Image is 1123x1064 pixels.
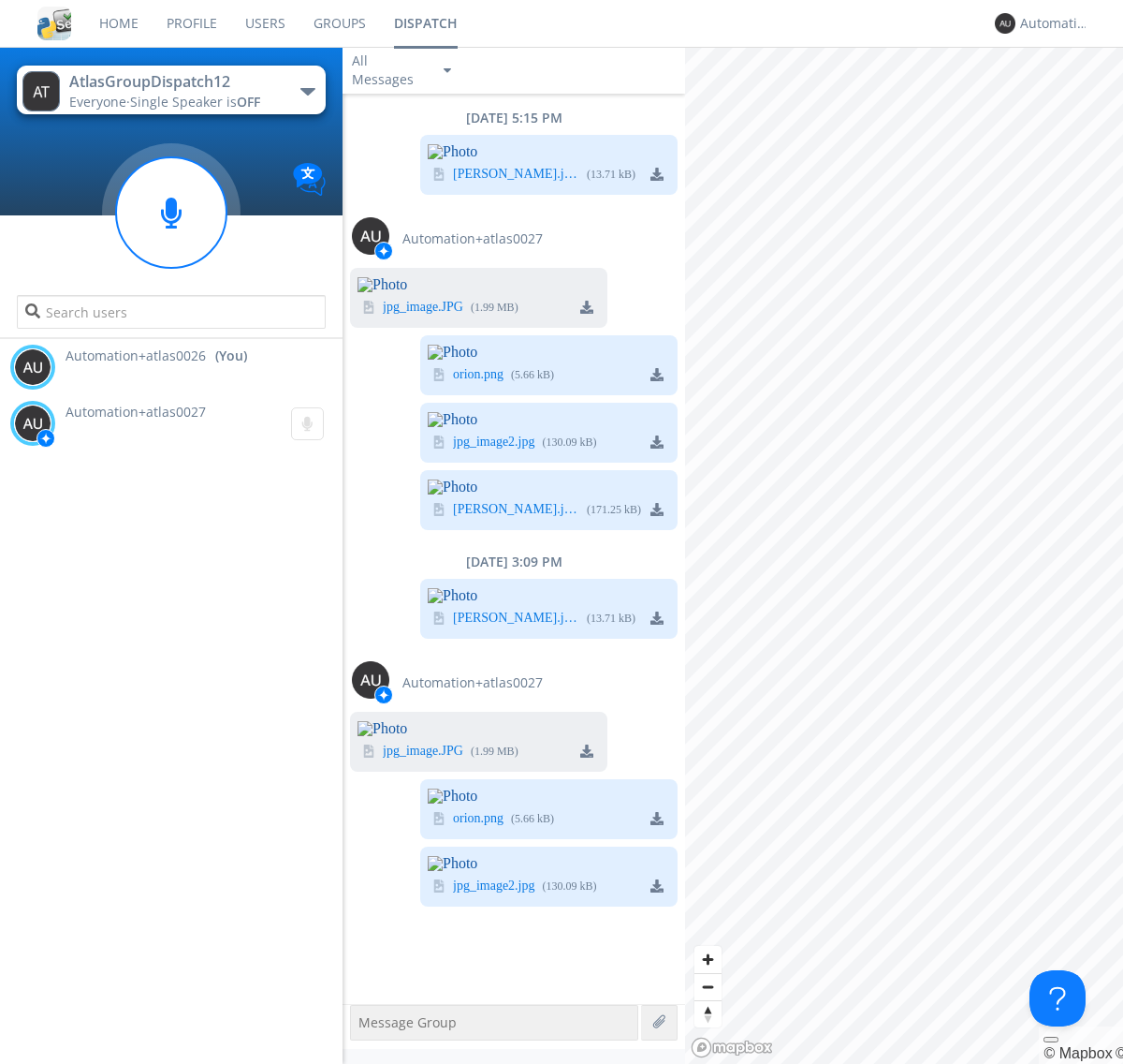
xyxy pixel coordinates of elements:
img: Photo [428,856,678,871]
img: 373638.png [352,217,389,255]
img: 373638.png [995,13,1015,34]
img: image icon [432,503,445,516]
a: Mapbox logo [691,1037,773,1058]
div: ( 171.25 kB ) [587,502,641,518]
img: image icon [432,368,445,381]
a: jpg_image2.jpg [453,436,535,451]
img: image icon [362,745,375,758]
span: Automation+atlas0027 [402,673,543,692]
div: ( 13.71 kB ) [587,611,635,627]
button: Zoom in [694,946,722,973]
img: 373638.png [352,661,389,699]
a: jpg_image.JPG [383,301,463,316]
img: caret-down-sm.svg [444,68,451,73]
img: Photo [428,412,678,427]
img: Photo [428,789,678,804]
img: Translation enabled [293,163,326,196]
a: Mapbox [1043,1045,1112,1061]
button: Zoom out [694,973,722,1000]
iframe: Toggle Customer Support [1029,970,1086,1027]
button: AtlasGroupDispatch12Everyone·Single Speaker isOFF [17,66,325,114]
span: Automation+atlas0027 [66,403,206,421]
a: jpg_image.JPG [383,745,463,760]
img: image icon [432,436,445,449]
div: [DATE] 3:09 PM [343,553,685,571]
button: Toggle attribution [1043,1037,1058,1042]
div: [DATE] 5:15 PM [343,109,685,127]
img: Photo [428,144,678,159]
div: ( 5.66 kB ) [511,367,554,383]
img: Photo [357,721,607,736]
span: Automation+atlas0027 [402,229,543,248]
span: OFF [237,93,260,111]
img: download media button [650,812,664,825]
img: download media button [650,436,664,449]
img: cddb5a64eb264b2086981ab96f4c1ba7 [37,7,71,40]
div: ( 1.99 MB ) [471,744,518,760]
img: Photo [357,277,607,292]
img: 373638.png [14,405,51,442]
a: [PERSON_NAME].jpeg [453,503,579,518]
img: download media button [650,879,664,893]
a: jpg_image2.jpg [453,879,535,894]
span: Single Speaker is [130,93,260,111]
a: [PERSON_NAME].jpeg [453,612,579,627]
img: download media button [650,368,664,381]
div: All Messages [352,52,427,89]
img: download media button [580,745,593,758]
img: Photo [428,480,678,495]
img: image icon [432,812,445,825]
div: ( 130.09 kB ) [543,879,597,894]
span: Zoom out [694,974,722,1000]
img: Photo [428,588,678,603]
span: Automation+atlas0026 [66,347,206,365]
input: Search users [17,295,325,329]
div: ( 1.99 MB ) [471,300,518,316]
img: image icon [362,301,375,314]
div: (You) [215,347,247,365]
img: image icon [432,168,445,181]
img: download media button [650,503,664,516]
img: download media button [650,612,664,625]
img: 373638.png [22,71,60,111]
img: 373638.png [14,348,51,386]
a: [PERSON_NAME].jpeg [453,168,579,183]
a: orion.png [453,368,503,383]
button: Reset bearing to north [694,1000,722,1027]
img: Photo [428,345,678,360]
span: Reset bearing to north [694,1001,722,1027]
img: image icon [432,879,445,893]
div: Automation+atlas0026 [1020,14,1090,33]
div: AtlasGroupDispatch12 [69,71,280,93]
div: ( 5.66 kB ) [511,811,554,827]
img: image icon [432,612,445,625]
a: orion.png [453,812,503,827]
img: download media button [650,168,664,181]
img: download media button [580,301,593,314]
div: ( 13.71 kB ) [587,167,635,183]
div: ( 130.09 kB ) [543,435,597,451]
div: Everyone · [69,93,280,111]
